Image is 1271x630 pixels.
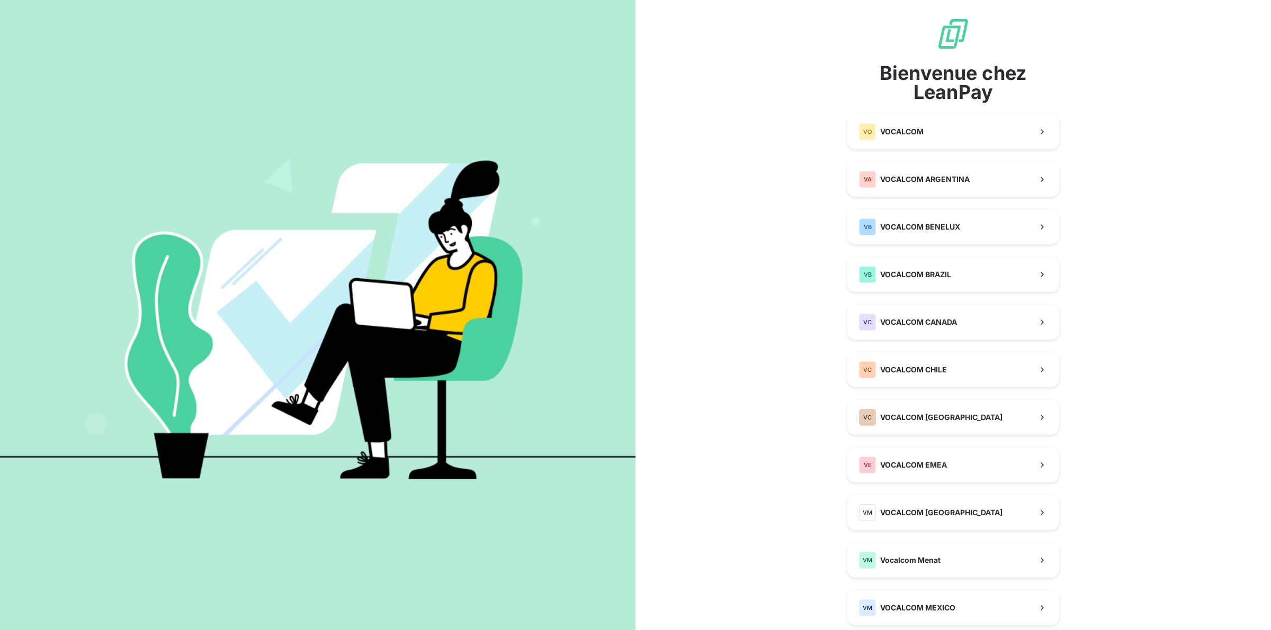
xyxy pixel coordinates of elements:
div: VE [859,456,876,473]
button: VAVOCALCOM ARGENTINA [847,162,1059,197]
div: VA [859,171,876,188]
button: VOVOCALCOM [847,114,1059,149]
span: VOCALCOM [GEOGRAPHIC_DATA] [880,412,1003,423]
div: VC [859,409,876,426]
div: VC [859,361,876,378]
span: VOCALCOM BRAZIL [880,269,951,280]
button: VBVOCALCOM BENELUX [847,209,1059,244]
span: Vocalcom Menat [880,555,941,565]
div: VM [859,599,876,616]
span: Bienvenue chez LeanPay [847,63,1059,102]
button: VMVOCALCOM MEXICO [847,590,1059,625]
span: VOCALCOM [GEOGRAPHIC_DATA] [880,507,1003,518]
button: VBVOCALCOM BRAZIL [847,257,1059,292]
button: VCVOCALCOM CANADA [847,305,1059,340]
span: VOCALCOM BENELUX [880,222,960,232]
span: VOCALCOM MEXICO [880,602,955,613]
button: VCVOCALCOM [GEOGRAPHIC_DATA] [847,400,1059,435]
span: VOCALCOM [880,126,924,137]
span: VOCALCOM EMEA [880,460,947,470]
div: VM [859,504,876,521]
div: VC [859,314,876,331]
span: VOCALCOM CANADA [880,317,957,327]
button: VEVOCALCOM EMEA [847,448,1059,482]
div: VB [859,218,876,235]
img: logo sigle [936,17,970,51]
span: VOCALCOM ARGENTINA [880,174,970,185]
div: VB [859,266,876,283]
button: VCVOCALCOM CHILE [847,352,1059,387]
button: VMVOCALCOM [GEOGRAPHIC_DATA] [847,495,1059,530]
div: VO [859,123,876,140]
div: VM [859,552,876,569]
span: VOCALCOM CHILE [880,364,947,375]
button: VMVocalcom Menat [847,543,1059,578]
